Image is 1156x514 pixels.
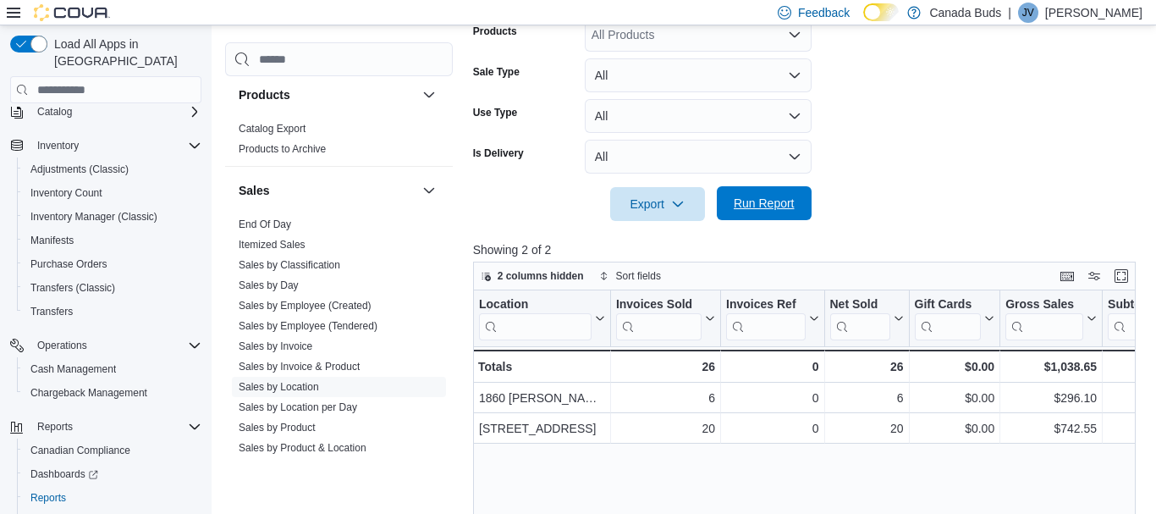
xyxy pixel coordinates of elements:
span: Sales by Classification [239,258,340,272]
div: $296.10 [1005,389,1097,409]
div: [STREET_ADDRESS] [479,419,605,439]
span: Canadian Compliance [24,440,201,461]
div: Location [479,297,592,340]
p: Showing 2 of 2 [473,241,1142,258]
span: Operations [37,339,87,352]
h3: Products [239,86,290,103]
div: Gift Cards [914,297,981,313]
span: Chargeback Management [24,383,201,403]
span: Dashboards [24,464,201,484]
span: Sales by Employee (Tendered) [239,319,377,333]
div: Location [479,297,592,313]
div: $742.55 [1005,419,1097,439]
button: Invoices Ref [726,297,818,340]
div: 0 [726,356,818,377]
span: Purchase Orders [24,254,201,274]
button: Products [419,85,439,105]
span: Feedback [798,4,850,21]
div: 26 [829,356,903,377]
button: Manifests [17,229,208,252]
button: Transfers (Classic) [17,276,208,300]
span: Transfers (Classic) [24,278,201,298]
button: All [585,140,812,174]
div: Gift Card Sales [914,297,981,340]
span: Adjustments (Classic) [30,163,129,176]
a: End Of Day [239,218,291,230]
span: Chargeback Management [30,386,147,400]
button: Transfers [17,300,208,323]
p: [PERSON_NAME] [1045,3,1142,23]
button: Products [239,86,416,103]
span: Export [620,187,695,221]
button: Run Report [717,186,812,220]
button: Catalog [30,102,79,122]
button: Export [610,187,705,221]
div: Net Sold [829,297,889,313]
a: Sales by Product & Location [239,442,366,454]
span: Sales by Location per Day [239,401,357,414]
button: Catalog [3,100,208,124]
span: Sales by Product & Location per Day [239,461,405,475]
span: Inventory Count [24,183,201,203]
span: Catalog Export [239,122,306,135]
span: Sales by Invoice [239,340,312,353]
span: Inventory Manager (Classic) [30,210,157,224]
a: Catalog Export [239,123,306,135]
button: Operations [30,335,94,356]
button: Canadian Compliance [17,439,208,462]
span: Sort fields [616,269,661,283]
span: Manifests [30,234,74,247]
div: Products [225,119,453,166]
span: Canadian Compliance [30,444,130,457]
a: Sales by Invoice [239,340,312,352]
button: Enter fullscreen [1111,266,1131,286]
button: Chargeback Management [17,381,208,405]
button: Gift Cards [914,297,994,340]
a: Dashboards [17,462,208,486]
button: Inventory [30,135,85,156]
button: Reports [17,486,208,510]
button: All [585,58,812,92]
span: Manifests [24,230,201,251]
label: Sale Type [473,65,520,79]
button: Operations [3,334,208,357]
a: Canadian Compliance [24,440,137,461]
label: Is Delivery [473,146,524,160]
button: Location [479,297,605,340]
span: Products to Archive [239,142,326,156]
div: 20 [829,419,903,439]
span: Sales by Product [239,421,316,434]
div: 26 [616,356,715,377]
div: Gross Sales [1005,297,1083,313]
div: Totals [478,356,605,377]
label: Products [473,25,517,38]
div: Invoices Ref [726,297,805,340]
button: Display options [1084,266,1104,286]
span: Adjustments (Classic) [24,159,201,180]
span: Reports [30,491,66,505]
span: Transfers [24,301,201,322]
img: Cova [34,4,110,21]
span: Reports [24,488,201,508]
a: Purchase Orders [24,254,114,274]
span: Sales by Employee (Created) [239,299,372,312]
button: Inventory [3,134,208,158]
div: $0.00 [914,356,994,377]
span: Transfers [30,305,73,318]
button: Gross Sales [1005,297,1097,340]
div: Gross Sales [1005,297,1083,340]
span: Sales by Location [239,380,319,394]
span: Cash Management [30,362,116,376]
span: Sales by Invoice & Product [239,360,360,373]
a: Inventory Manager (Classic) [24,207,164,227]
div: $0.00 [914,419,994,439]
button: Open list of options [788,28,801,41]
input: Dark Mode [863,3,899,21]
a: Itemized Sales [239,239,306,251]
div: Invoices Ref [726,297,805,313]
a: Sales by Invoice & Product [239,361,360,373]
p: | [1008,3,1011,23]
a: Sales by Day [239,279,299,291]
span: Sales by Day [239,279,299,292]
span: Inventory Manager (Classic) [24,207,201,227]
